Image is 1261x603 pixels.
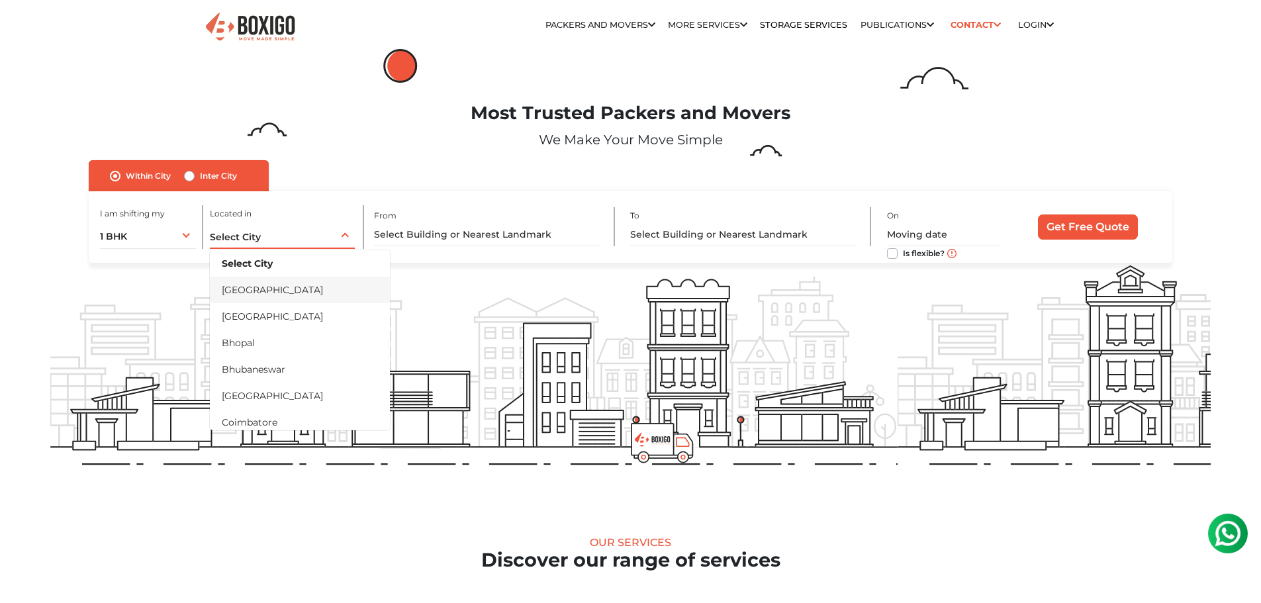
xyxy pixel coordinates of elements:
[210,383,390,409] li: [GEOGRAPHIC_DATA]
[200,168,237,184] label: Inter City
[210,208,252,220] label: Located in
[126,168,171,184] label: Within City
[887,210,899,222] label: On
[50,549,1211,572] h2: Discover our range of services
[630,210,639,222] label: To
[1038,214,1138,240] input: Get Free Quote
[210,356,390,383] li: Bhubaneswar
[210,250,390,277] li: Select City
[630,223,857,246] input: Select Building or Nearest Landmark
[861,20,934,30] a: Publications
[668,20,747,30] a: More services
[210,303,390,330] li: [GEOGRAPHIC_DATA]
[631,423,694,463] img: boxigo_prackers_and_movers_truck
[1018,20,1054,30] a: Login
[50,536,1211,549] div: Our Services
[210,330,390,356] li: Bhopal
[50,130,1211,150] p: We Make Your Move Simple
[210,231,261,243] span: Select City
[374,210,397,222] label: From
[374,223,601,246] input: Select Building or Nearest Landmark
[100,230,127,242] span: 1 BHK
[210,277,390,303] li: [GEOGRAPHIC_DATA]
[903,246,945,259] label: Is flexible?
[100,208,165,220] label: I am shifting my
[947,249,957,258] img: move_date_info
[50,103,1211,124] h1: Most Trusted Packers and Movers
[545,20,655,30] a: Packers and Movers
[210,409,390,436] li: Coimbatore
[947,15,1005,35] a: Contact
[13,13,40,40] img: whatsapp-icon.svg
[760,20,847,30] a: Storage Services
[204,11,297,44] img: Boxigo
[887,223,1001,246] input: Moving date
